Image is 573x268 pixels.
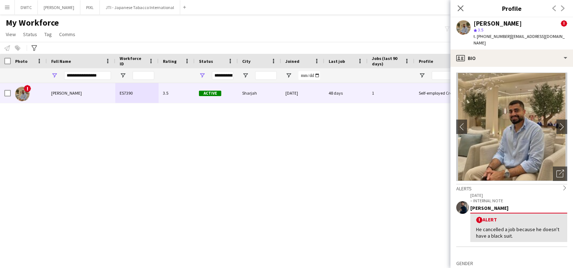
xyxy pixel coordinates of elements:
[120,72,126,79] button: Open Filter Menu
[456,260,567,267] h3: Gender
[478,27,483,33] span: 3.5
[285,72,292,79] button: Open Filter Menu
[30,44,39,52] app-action-btn: Advanced filters
[553,167,567,181] div: Open photos pop-in
[329,59,345,64] span: Last job
[242,59,250,64] span: City
[298,71,320,80] input: Joined Filter Input
[15,0,38,14] button: DWTC
[414,83,461,103] div: Self-employed Crew
[450,4,573,13] h3: Profile
[285,59,299,64] span: Joined
[44,31,52,38] span: Tag
[51,90,82,96] span: [PERSON_NAME]
[56,30,78,39] a: Comms
[133,71,154,80] input: Workforce ID Filter Input
[456,184,567,192] div: Alerts
[470,193,567,198] p: [DATE]
[15,59,27,64] span: Photo
[561,20,567,27] span: !
[51,72,58,79] button: Open Filter Menu
[120,56,146,66] span: Workforce ID
[456,73,567,181] img: Crew avatar or photo
[419,72,425,79] button: Open Filter Menu
[24,85,31,92] span: !
[372,56,401,66] span: Jobs (last 90 days)
[476,226,561,239] div: He cancelled a job because he doesn't have a black suit.
[51,59,71,64] span: Full Name
[432,71,456,80] input: Profile Filter Input
[80,0,100,14] button: PIXL
[159,83,195,103] div: 3.5
[242,72,249,79] button: Open Filter Menu
[15,87,30,101] img: Hussain Almeshal
[476,216,561,223] div: Alert
[450,49,573,67] div: Bio
[281,83,324,103] div: [DATE]
[163,59,177,64] span: Rating
[474,20,522,27] div: [PERSON_NAME]
[199,59,213,64] span: Status
[100,0,180,14] button: JTI - Japanese Tabacco International
[115,83,159,103] div: ES7390
[238,83,281,103] div: Sharjah
[199,72,205,79] button: Open Filter Menu
[59,31,75,38] span: Comms
[474,34,565,46] span: | [EMAIL_ADDRESS][DOMAIN_NAME]
[41,30,55,39] a: Tag
[64,71,111,80] input: Full Name Filter Input
[324,83,368,103] div: 48 days
[255,71,277,80] input: City Filter Input
[368,83,414,103] div: 1
[6,17,59,28] span: My Workforce
[3,30,19,39] a: View
[470,198,567,203] p: – INTERNAL NOTE
[23,31,37,38] span: Status
[476,217,483,223] span: !
[38,0,80,14] button: [PERSON_NAME]
[6,31,16,38] span: View
[474,34,511,39] span: t. [PHONE_NUMBER]
[470,205,567,211] div: [PERSON_NAME]
[199,91,221,96] span: Active
[20,30,40,39] a: Status
[419,59,433,64] span: Profile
